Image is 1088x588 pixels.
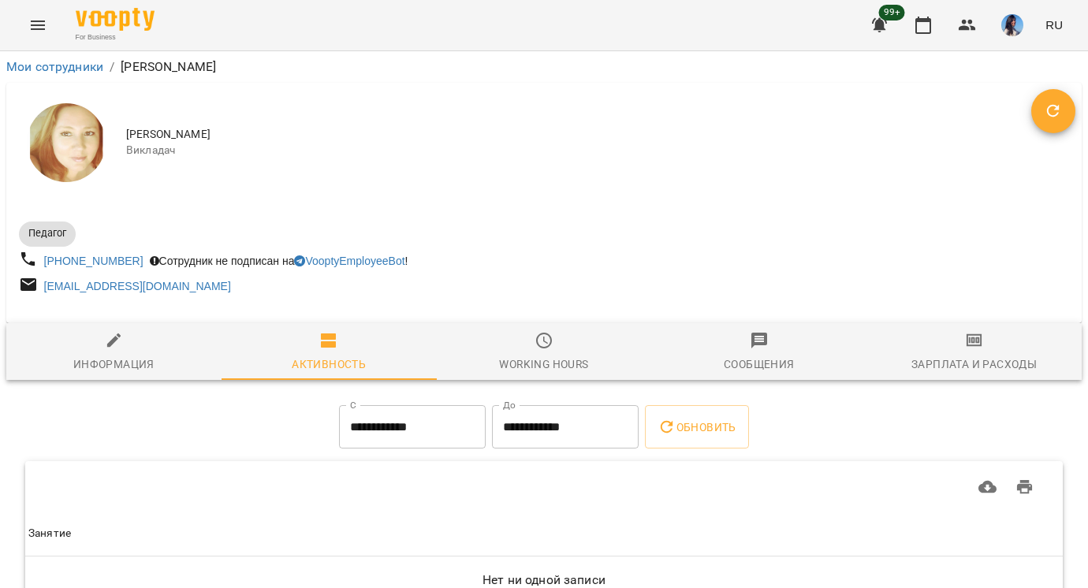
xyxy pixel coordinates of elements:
nav: breadcrumb [6,58,1082,76]
span: Обновить [658,418,736,437]
button: Menu [19,6,57,44]
div: Информация [73,355,155,374]
span: Педагог [19,226,76,240]
button: Распечатать [1006,468,1044,506]
div: Сообщения [724,355,795,374]
a: [EMAIL_ADDRESS][DOMAIN_NAME] [44,280,231,292]
div: Sort [28,524,71,543]
li: / [110,58,114,76]
span: For Business [76,32,155,43]
img: 9c40b76fce09fa9b4a1c982bc6a6aa07.jpg [1001,14,1023,36]
a: [PHONE_NUMBER] [44,255,143,267]
button: RU [1039,10,1069,39]
p: [PERSON_NAME] [121,58,216,76]
img: Voopty Logo [76,8,155,31]
span: Занятие [28,524,1060,543]
img: Захаренко Наталя [27,103,106,182]
span: RU [1045,17,1063,33]
a: Мои сотрудники [6,59,103,74]
div: Занятие [28,524,71,543]
a: VooptyEmployeeBot [294,255,404,267]
button: Загрузить в CSV [969,468,1007,506]
div: Table Toolbar [25,461,1063,512]
span: Викладач [126,143,1031,158]
div: Сотрудник не подписан на ! [147,250,412,272]
div: Зарплата и Расходы [911,355,1037,374]
span: 99+ [879,5,905,20]
button: Востановить [1031,89,1075,133]
span: [PERSON_NAME] [126,127,1031,143]
button: Обновить [645,405,749,449]
div: Активность [292,355,366,374]
div: Working hours [499,355,588,374]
